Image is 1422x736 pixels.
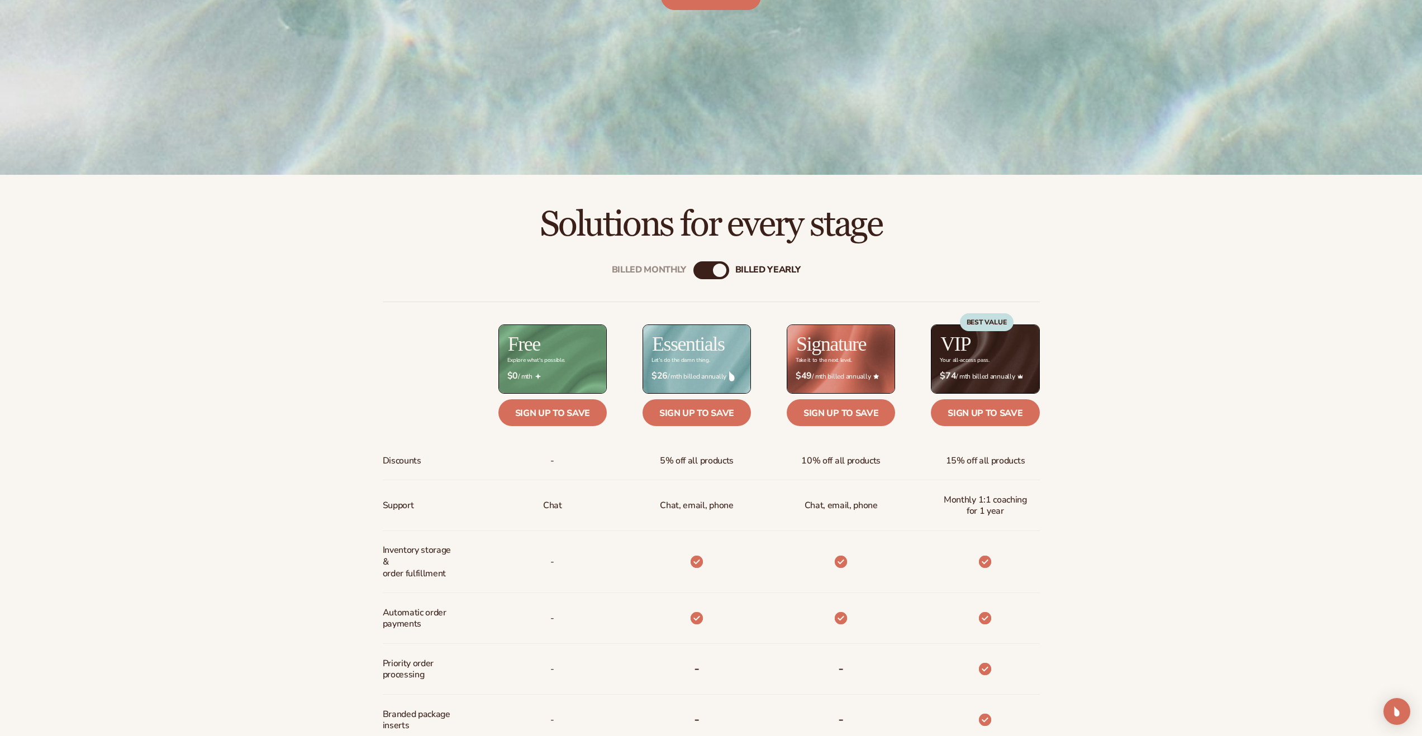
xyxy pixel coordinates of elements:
span: - [550,451,554,471]
span: / mth [507,371,598,381]
strong: $74 [940,371,956,381]
span: / mth billed annually [940,371,1030,381]
span: Chat, email, phone [805,495,878,516]
div: Let’s do the damn thing. [651,357,710,364]
span: 10% off all products [801,451,881,471]
h2: Signature [796,334,866,354]
h2: VIP [940,334,971,354]
span: - [550,659,554,680]
b: - [694,710,700,728]
p: - [550,552,554,572]
h2: Free [508,334,540,354]
p: Chat, email, phone [660,495,733,516]
div: Explore what's possible. [507,357,565,364]
a: Sign up to save [643,399,751,426]
strong: $26 [651,371,668,381]
h2: Essentials [652,334,725,354]
a: Sign up to save [498,399,607,426]
span: / mth billed annually [651,371,742,381]
img: free_bg.png [499,325,606,393]
strong: $49 [796,371,812,381]
span: - [550,608,554,629]
div: Open Intercom Messenger [1383,698,1410,725]
img: drop.png [729,371,735,381]
a: Sign up to save [787,399,895,426]
h2: Solutions for every stage [31,206,1391,243]
b: - [694,659,700,677]
div: billed Yearly [735,265,801,276]
img: VIP_BG_199964bd-3653-43bc-8a67-789d2d7717b9.jpg [931,325,1039,393]
span: Discounts [383,451,421,471]
p: Chat [543,495,562,516]
div: Your all-access pass. [940,357,989,364]
a: Sign up to save [931,399,1039,426]
img: Crown_2d87c031-1b5a-4345-8312-a4356ddcde98.png [1017,374,1023,379]
strong: $0 [507,371,518,381]
img: Free_Icon_bb6e7c7e-73f8-44bd-8ed0-223ea0fc522e.png [535,374,541,379]
div: Billed Monthly [612,265,687,276]
img: Signature_BG_eeb718c8-65ac-49e3-a4e5-327c6aa73146.jpg [787,325,895,393]
span: Inventory storage & order fulfillment [383,540,457,584]
span: Support [383,495,414,516]
div: Take it to the next level. [796,357,852,364]
span: Automatic order payments [383,603,457,635]
b: - [838,659,844,677]
span: - [550,710,554,730]
span: / mth billed annually [796,371,886,381]
span: Monthly 1:1 coaching for 1 year [940,490,1030,522]
div: BEST VALUE [960,313,1014,331]
span: 15% off all products [946,451,1025,471]
img: Star_6.png [873,374,879,379]
b: - [838,710,844,728]
span: Priority order processing [383,653,457,686]
span: 5% off all products [660,451,734,471]
img: Essentials_BG_9050f826-5aa9-47d9-a362-757b82c62641.jpg [643,325,750,393]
